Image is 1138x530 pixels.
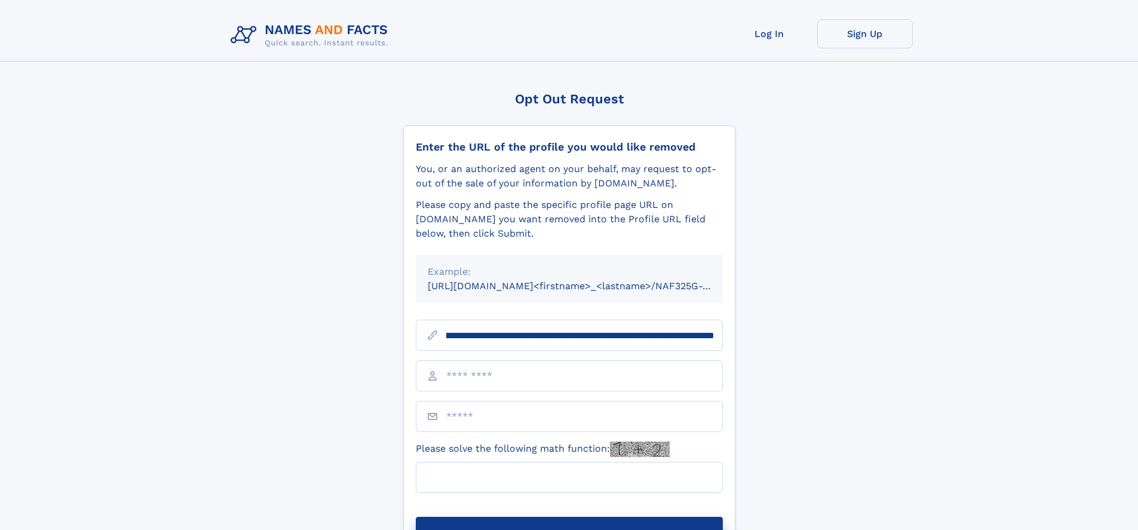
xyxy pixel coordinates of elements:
[226,19,398,51] img: Logo Names and Facts
[817,19,913,48] a: Sign Up
[428,280,746,292] small: [URL][DOMAIN_NAME]<firstname>_<lastname>/NAF325G-xxxxxxxx
[428,265,711,279] div: Example:
[403,91,735,106] div: Opt Out Request
[416,198,723,241] div: Please copy and paste the specific profile page URL on [DOMAIN_NAME] you want removed into the Pr...
[722,19,817,48] a: Log In
[416,162,723,191] div: You, or an authorized agent on your behalf, may request to opt-out of the sale of your informatio...
[416,140,723,154] div: Enter the URL of the profile you would like removed
[416,442,670,457] label: Please solve the following math function:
